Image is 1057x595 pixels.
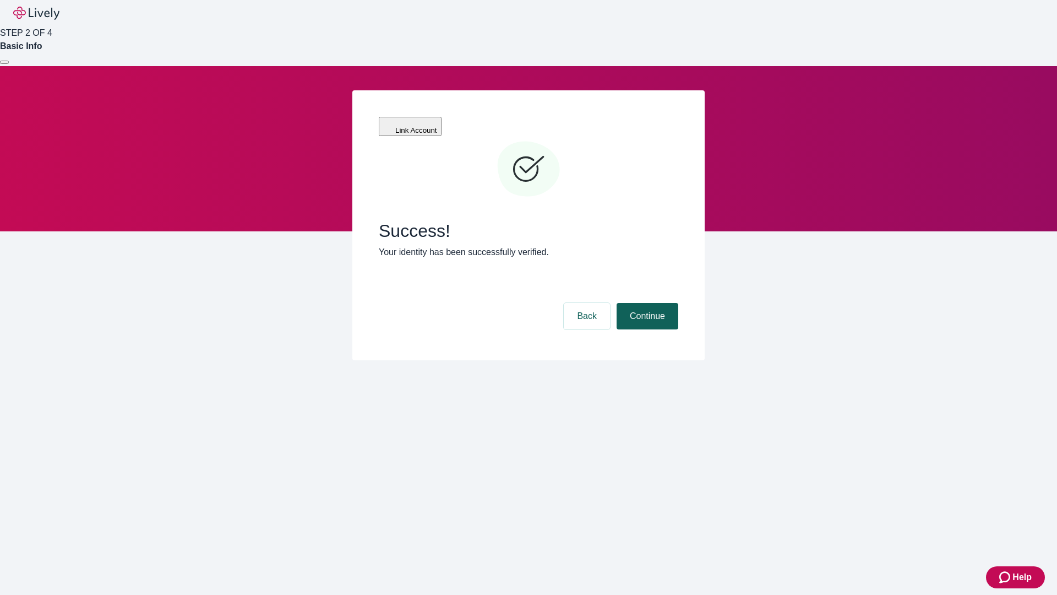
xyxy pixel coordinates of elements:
button: Zendesk support iconHelp [986,566,1045,588]
span: Help [1012,571,1032,584]
button: Link Account [379,117,442,136]
p: Your identity has been successfully verified. [379,246,678,259]
img: Lively [13,7,59,20]
button: Continue [617,303,678,329]
span: Success! [379,220,678,241]
svg: Checkmark icon [495,137,562,203]
button: Back [564,303,610,329]
svg: Zendesk support icon [999,571,1012,584]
